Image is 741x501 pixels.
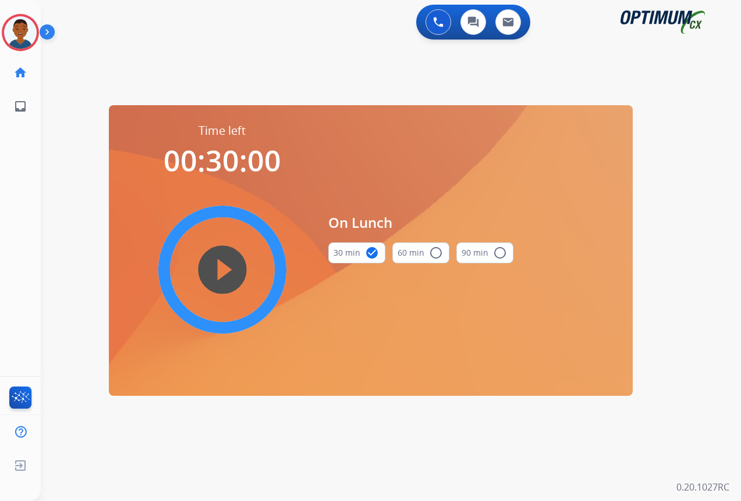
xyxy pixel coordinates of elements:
[365,246,379,260] mat-icon: check_circle
[328,242,385,263] button: 30 min
[198,123,246,139] span: Time left
[493,246,507,260] mat-icon: radio_button_unchecked
[429,246,443,260] mat-icon: radio_button_unchecked
[13,99,27,113] mat-icon: inbox
[164,141,281,180] span: 00:30:00
[676,480,729,494] p: 0.20.1027RC
[392,242,449,263] button: 60 min
[456,242,513,263] button: 90 min
[215,263,229,277] mat-icon: play_circle_filled
[13,66,27,80] mat-icon: home
[4,16,37,49] img: avatar
[328,212,513,233] span: On Lunch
